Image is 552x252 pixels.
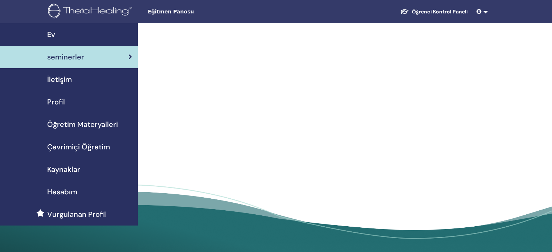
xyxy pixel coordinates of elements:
[48,4,135,20] img: logo.png
[47,51,84,62] span: seminerler
[47,96,65,107] span: Profil
[47,209,106,220] span: Vurgulanan Profil
[47,74,72,85] span: İletişim
[47,29,55,40] span: Ev
[47,186,77,197] span: Hesabım
[47,119,118,130] span: Öğretim Materyalleri
[47,164,80,175] span: Kaynaklar
[400,8,409,15] img: graduation-cap-white.svg
[148,8,257,16] span: Eğitmen Panosu
[47,141,110,152] span: Çevrimiçi Öğretim
[394,5,474,18] a: Öğrenci Kontrol Paneli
